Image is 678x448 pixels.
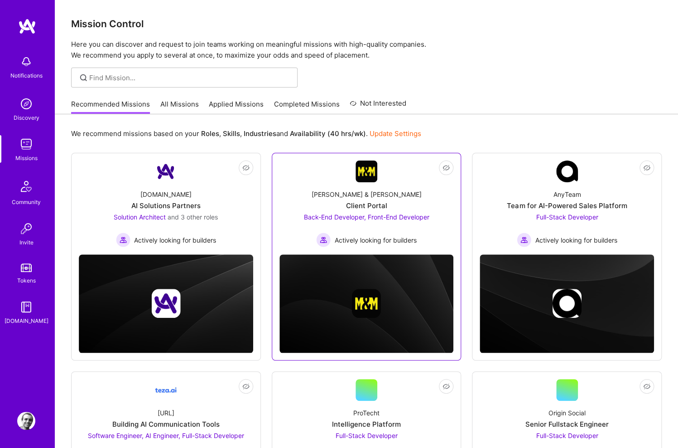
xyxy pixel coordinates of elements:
div: Invite [19,238,34,247]
img: Company Logo [556,161,578,182]
div: AnyTeam [553,190,581,199]
span: Actively looking for builders [334,235,416,245]
a: All Missions [160,99,199,114]
a: Not Interested [350,98,406,114]
div: Missions [15,153,38,163]
img: Company logo [553,289,582,318]
div: Origin Social [548,408,586,418]
img: discovery [17,95,35,113]
img: User Avatar [17,412,35,430]
img: Actively looking for builders [316,233,331,247]
b: Skills [223,129,240,138]
a: Company Logo[DOMAIN_NAME]AI Solutions PartnersSolution Architect and 3 other rolesActively lookin... [79,161,253,247]
div: Team for AI-Powered Sales Platform [507,201,627,210]
div: [URL] [158,408,174,418]
img: teamwork [17,135,35,153]
i: icon EyeClosed [242,383,250,390]
div: [DOMAIN_NAME] [5,316,48,326]
div: Senior Fullstack Engineer [525,419,609,429]
div: Tokens [17,276,36,285]
div: AI Solutions Partners [131,201,201,210]
div: Client Portal [346,201,387,210]
div: Notifications [10,71,43,80]
span: Full-Stack Developer [536,432,598,439]
div: [DOMAIN_NAME] [140,190,192,199]
span: Solution Architect [114,213,166,221]
img: Company Logo [356,161,377,182]
img: Company logo [352,289,381,318]
i: icon SearchGrey [78,73,89,83]
img: cover [480,254,654,353]
img: Actively looking for builders [116,233,130,247]
div: Community [12,197,41,207]
img: Company logo [151,289,180,318]
p: Here you can discover and request to join teams working on meaningful missions with high-quality ... [71,39,662,61]
a: Recommended Missions [71,99,150,114]
a: Update Settings [370,129,421,138]
img: guide book [17,298,35,316]
a: Company Logo[PERSON_NAME] & [PERSON_NAME]Client PortalBack-End Developer, Front-End Developer Act... [279,161,454,247]
div: Intelligence Platform [332,419,401,429]
a: User Avatar [15,412,38,430]
img: Community [15,175,37,197]
div: Building AI Communication Tools [112,419,220,429]
input: Find Mission... [89,73,291,83]
span: and 3 other roles [168,213,218,221]
a: Company LogoAnyTeamTeam for AI-Powered Sales PlatformFull-Stack Developer Actively looking for bu... [480,161,654,247]
i: icon EyeClosed [442,383,450,390]
img: Invite [17,219,35,238]
h3: Mission Control [71,18,662,29]
div: [PERSON_NAME] & [PERSON_NAME] [311,190,421,199]
b: Industries [244,129,276,138]
span: Software Engineer, AI Engineer, Full-Stack Developer [88,432,244,439]
img: cover [79,254,253,353]
img: Actively looking for builders [517,233,531,247]
i: icon EyeClosed [442,164,450,171]
span: Actively looking for builders [535,235,617,245]
span: Actively looking for builders [134,235,216,245]
img: bell [17,53,35,71]
p: We recommend missions based on your , , and . [71,129,421,138]
div: ProTecht [353,408,380,418]
img: Company Logo [155,161,177,182]
b: Availability (40 hrs/wk) [290,129,366,138]
span: Full-Stack Developer [335,432,397,439]
i: icon EyeClosed [643,164,650,171]
i: icon EyeClosed [242,164,250,171]
span: Full-Stack Developer [536,213,598,221]
span: Back-End Developer, Front-End Developer [303,213,429,221]
b: Roles [201,129,219,138]
i: icon EyeClosed [643,383,650,390]
img: cover [279,254,454,353]
img: tokens [21,263,32,272]
div: Discovery [14,113,39,122]
a: Applied Missions [209,99,264,114]
img: logo [18,18,36,34]
a: Completed Missions [274,99,340,114]
img: Company Logo [155,379,177,401]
